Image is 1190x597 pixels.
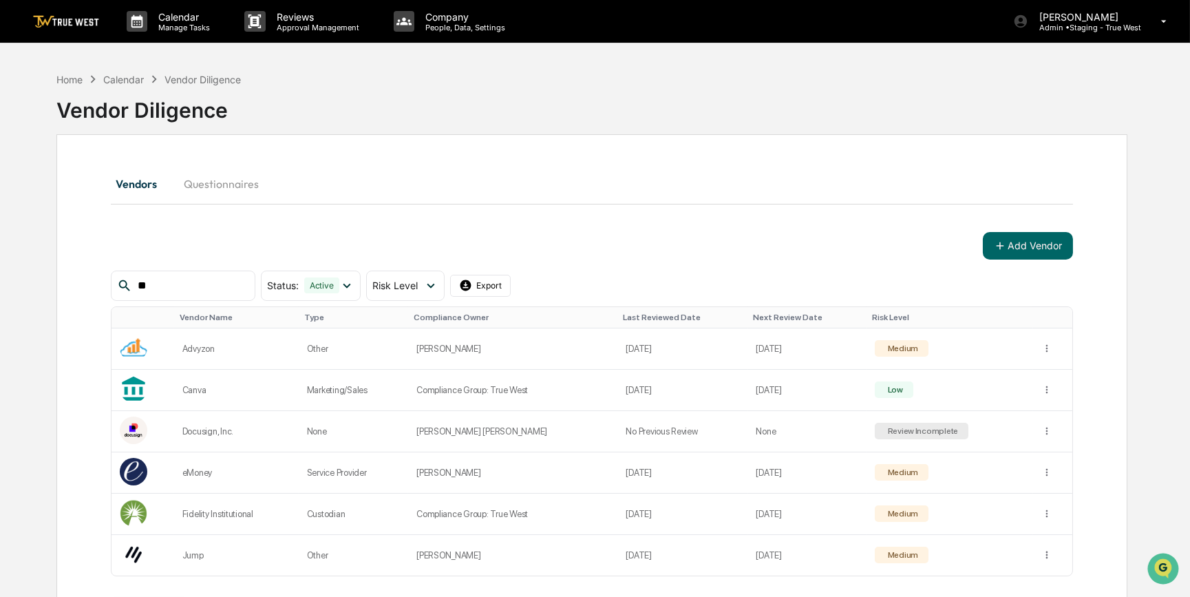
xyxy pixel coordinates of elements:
button: Add Vendor [983,232,1073,260]
p: Admin • Staging - True West [1028,23,1141,32]
td: [PERSON_NAME] [408,535,617,576]
div: Medium [885,509,918,519]
div: secondary tabs example [111,167,1074,200]
div: Toggle SortBy [414,313,612,322]
p: People, Data, Settings [414,23,512,32]
span: Data Lookup [28,200,87,213]
div: Calendar [103,74,144,85]
div: Review Incomplete [885,426,959,436]
div: Medium [885,550,918,560]
td: No Previous Review [617,411,747,452]
img: logo [33,15,99,28]
td: None [299,411,408,452]
iframe: Open customer support [1146,552,1183,589]
div: Docusign, Inc. [182,426,290,437]
button: Start new chat [234,109,251,126]
p: Reviews [266,11,366,23]
a: 🔎Data Lookup [8,194,92,219]
span: Status : [267,280,299,291]
p: Approval Management [266,23,366,32]
button: Questionnaires [173,167,270,200]
span: Pylon [137,233,167,244]
td: [PERSON_NAME] [408,452,617,494]
td: Compliance Group: True West [408,370,617,411]
td: None [748,411,867,452]
div: eMoney [182,468,290,478]
img: Vendor Logo [120,417,147,444]
td: [DATE] [748,535,867,576]
a: 🗄️Attestations [94,168,176,193]
div: Jump [182,550,290,561]
img: 1746055101610-c473b297-6a78-478c-a979-82029cc54cd1 [14,105,39,130]
p: Calendar [147,11,217,23]
p: Company [414,11,512,23]
div: Medium [885,344,918,353]
span: Preclearance [28,174,89,187]
img: Vendor Logo [120,458,147,485]
td: [DATE] [748,370,867,411]
div: Canva [182,385,290,395]
span: Attestations [114,174,171,187]
td: [PERSON_NAME] [PERSON_NAME] [408,411,617,452]
td: [DATE] [748,452,867,494]
a: Powered byPylon [97,233,167,244]
td: [DATE] [617,370,747,411]
div: Toggle SortBy [623,313,742,322]
p: How can we help? [14,29,251,51]
div: Toggle SortBy [304,313,403,322]
span: Risk Level [372,280,418,291]
td: [DATE] [748,494,867,535]
div: 🔎 [14,201,25,212]
td: Marketing/Sales [299,370,408,411]
div: Toggle SortBy [754,313,861,322]
td: [DATE] [617,452,747,494]
td: [DATE] [617,494,747,535]
div: Active [304,277,339,293]
div: Toggle SortBy [1044,313,1067,322]
td: Custodian [299,494,408,535]
div: Home [56,74,83,85]
img: Vendor Logo [120,499,147,527]
div: Advyzon [182,344,290,354]
div: Low [885,385,903,395]
td: [DATE] [617,535,747,576]
img: Vendor Logo [120,334,147,362]
div: 🗄️ [100,175,111,186]
div: Vendor Diligence [164,74,241,85]
p: Manage Tasks [147,23,217,32]
td: Other [299,535,408,576]
p: [PERSON_NAME] [1028,11,1141,23]
div: Fidelity Institutional [182,509,290,519]
td: [PERSON_NAME] [408,328,617,370]
div: Toggle SortBy [872,313,1028,322]
div: Medium [885,468,918,477]
td: [DATE] [617,328,747,370]
td: [DATE] [748,328,867,370]
a: 🖐️Preclearance [8,168,94,193]
div: Toggle SortBy [180,313,293,322]
td: Other [299,328,408,370]
button: Export [450,275,511,297]
div: Toggle SortBy [123,313,169,322]
td: Compliance Group: True West [408,494,617,535]
img: Vendor Logo [120,541,147,568]
div: Start new chat [47,105,226,119]
div: 🖐️ [14,175,25,186]
div: We're available if you need us! [47,119,174,130]
div: Vendor Diligence [56,87,1127,123]
button: Vendors [111,167,173,200]
td: Service Provider [299,452,408,494]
